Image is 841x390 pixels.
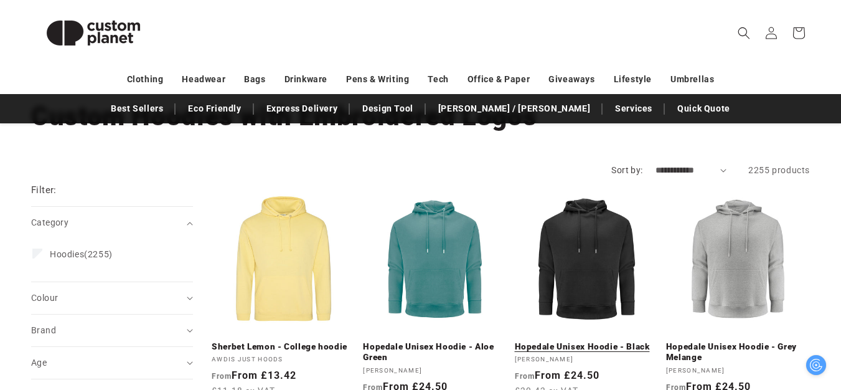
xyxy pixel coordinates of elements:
[127,69,164,90] a: Clothing
[356,98,420,120] a: Design Tool
[428,69,448,90] a: Tech
[363,341,507,363] a: Hopedale Unisex Hoodie - Aloe Green
[31,217,68,227] span: Category
[244,69,265,90] a: Bags
[105,98,169,120] a: Best Sellers
[614,69,652,90] a: Lifestyle
[31,282,193,314] summary: Colour (0 selected)
[748,165,810,175] span: 2255 products
[611,165,642,175] label: Sort by:
[284,69,327,90] a: Drinkware
[50,249,113,260] span: (2255)
[548,69,594,90] a: Giveaways
[31,5,156,61] img: Custom Planet
[31,183,57,197] h2: Filter:
[609,98,659,120] a: Services
[31,293,58,303] span: Colour
[515,341,659,353] a: Hopedale Unisex Hoodie - Black
[31,347,193,379] summary: Age (0 selected)
[50,249,84,259] span: Hoodies
[182,98,247,120] a: Eco Friendly
[31,315,193,346] summary: Brand (0 selected)
[432,98,596,120] a: [PERSON_NAME] / [PERSON_NAME]
[633,255,841,390] iframe: Chat Widget
[182,69,225,90] a: Headwear
[670,69,714,90] a: Umbrellas
[467,69,530,90] a: Office & Paper
[260,98,344,120] a: Express Delivery
[346,69,409,90] a: Pens & Writing
[212,341,355,353] a: Sherbet Lemon - College hoodie
[31,325,56,335] span: Brand
[730,19,758,47] summary: Search
[31,207,193,239] summary: Category (0 selected)
[671,98,736,120] a: Quick Quote
[31,358,47,368] span: Age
